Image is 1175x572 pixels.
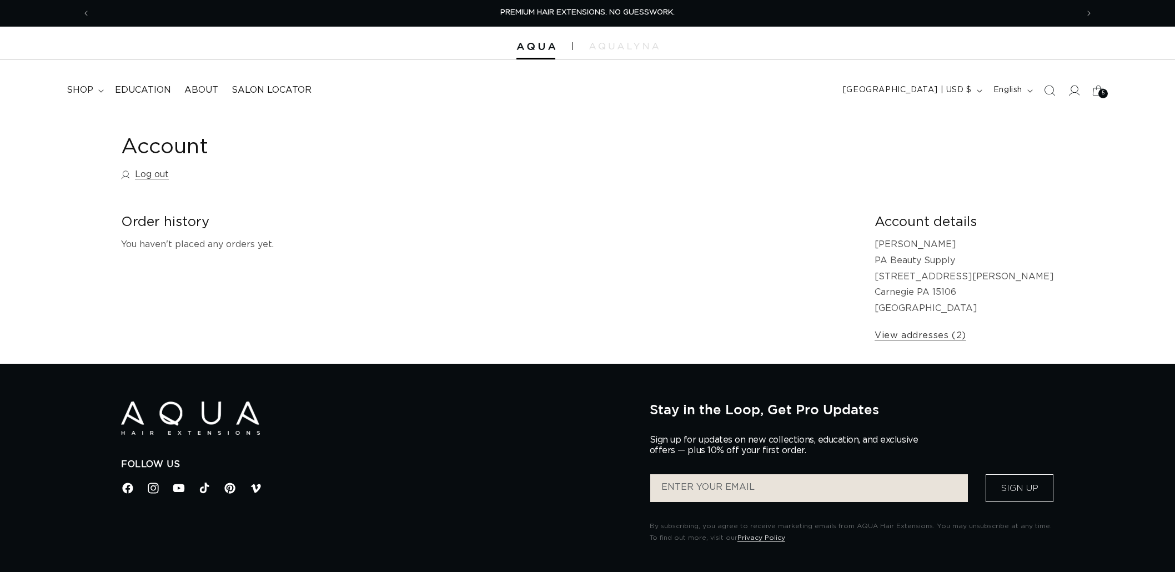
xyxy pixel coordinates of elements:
[232,84,312,96] span: Salon Locator
[178,78,225,103] a: About
[650,474,968,502] input: ENTER YOUR EMAIL
[67,84,93,96] span: shop
[60,78,108,103] summary: shop
[875,328,966,344] a: View addresses (2)
[121,214,857,231] h2: Order history
[74,3,98,24] button: Previous announcement
[225,78,318,103] a: Salon Locator
[500,9,675,16] span: PREMIUM HAIR EXTENSIONS. NO GUESSWORK.
[108,78,178,103] a: Education
[516,43,555,51] img: Aqua Hair Extensions
[1037,78,1062,103] summary: Search
[650,435,927,456] p: Sign up for updates on new collections, education, and exclusive offers — plus 10% off your first...
[737,534,785,541] a: Privacy Policy
[115,84,171,96] span: Education
[121,459,633,470] h2: Follow Us
[875,214,1054,231] h2: Account details
[1077,3,1101,24] button: Next announcement
[650,402,1054,417] h2: Stay in the Loop, Get Pro Updates
[121,402,260,435] img: Aqua Hair Extensions
[121,237,857,253] p: You haven't placed any orders yet.
[184,84,218,96] span: About
[843,84,972,96] span: [GEOGRAPHIC_DATA] | USD $
[1102,89,1105,98] span: 5
[589,43,659,49] img: aqualyna.com
[121,167,169,183] a: Log out
[650,520,1054,544] p: By subscribing, you agree to receive marketing emails from AQUA Hair Extensions. You may unsubscr...
[836,80,987,101] button: [GEOGRAPHIC_DATA] | USD $
[986,474,1053,502] button: Sign Up
[875,237,1054,317] p: [PERSON_NAME] PA Beauty Supply [STREET_ADDRESS][PERSON_NAME] Carnegie PA 15106 [GEOGRAPHIC_DATA]
[121,134,1054,161] h1: Account
[987,80,1037,101] button: English
[993,84,1022,96] span: English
